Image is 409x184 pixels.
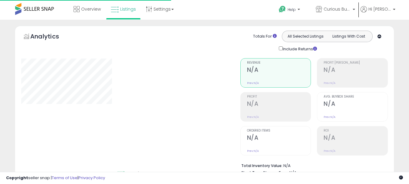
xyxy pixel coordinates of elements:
b: Short Term Storage Fees: [241,170,289,175]
li: N/A [241,162,383,169]
span: Avg. Buybox Share [324,95,388,99]
h2: N/A [324,134,388,142]
small: Prev: N/A [247,149,259,153]
div: Include Returns [274,45,324,52]
h2: N/A [247,100,311,109]
small: Prev: N/A [247,81,259,85]
small: Prev: N/A [247,115,259,119]
button: All Selected Listings [284,32,327,40]
a: Terms of Use [52,175,78,181]
a: Privacy Policy [78,175,105,181]
h5: Analytics [30,32,71,42]
h2: N/A [324,66,388,75]
span: Overview [81,6,101,12]
i: Get Help [279,5,286,13]
a: Hi [PERSON_NAME] [361,6,395,20]
b: Total Inventory Value: [241,163,282,168]
span: Profit [247,95,311,99]
small: Prev: N/A [324,81,335,85]
span: Revenue [247,61,311,65]
small: Prev: N/A [324,149,335,153]
button: Listings With Cost [327,32,371,40]
div: seller snap | | [6,175,105,181]
div: Totals For [253,34,277,39]
strong: Copyright [6,175,28,181]
span: N/A [289,170,297,176]
span: Curious Buy Nature [324,6,351,12]
span: Help [288,7,296,12]
h2: N/A [247,134,311,142]
span: Hi [PERSON_NAME] [368,6,391,12]
small: Prev: N/A [324,115,335,119]
span: ROI [324,129,388,132]
a: Help [274,1,310,20]
h2: N/A [324,100,388,109]
span: Listings [120,6,136,12]
span: Profit [PERSON_NAME] [324,61,388,65]
span: Ordered Items [247,129,311,132]
h2: N/A [247,66,311,75]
